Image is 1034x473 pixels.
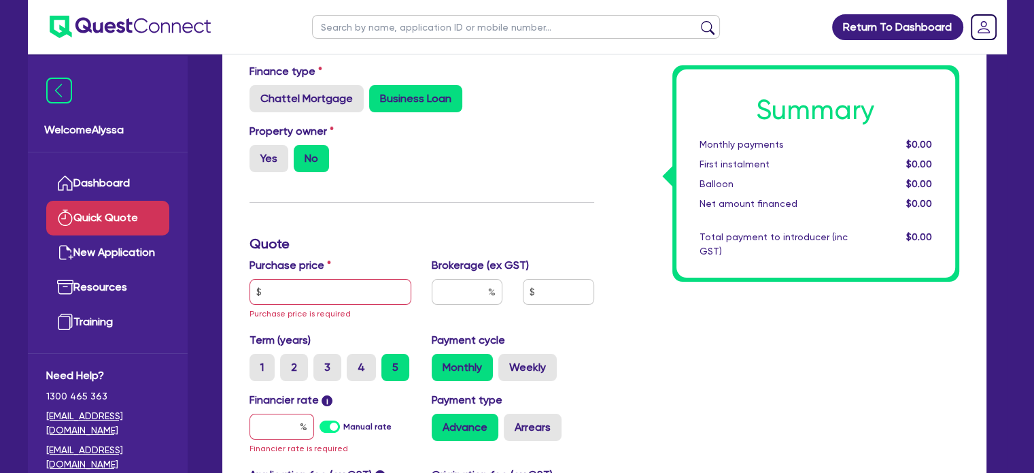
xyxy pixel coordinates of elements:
div: Monthly payments [689,137,858,152]
span: Financier rate is required [249,444,348,453]
label: Term (years) [249,332,311,348]
a: Quick Quote [46,201,169,235]
label: Business Loan [369,85,462,112]
span: $0.00 [906,159,931,169]
label: Yes [249,145,288,172]
span: $0.00 [906,178,931,189]
label: Finance type [249,63,322,80]
a: Dropdown toggle [966,10,1001,45]
label: Weekly [498,354,557,381]
h3: Quote [249,235,594,252]
label: No [294,145,329,172]
a: [EMAIL_ADDRESS][DOMAIN_NAME] [46,443,169,472]
img: new-application [57,244,73,261]
label: Financier rate [249,392,333,408]
span: 1300 465 363 [46,389,169,404]
span: $0.00 [906,231,931,242]
label: Brokerage (ex GST) [432,257,529,274]
div: First instalment [689,157,858,172]
a: Dashboard [46,166,169,201]
div: Net amount financed [689,197,858,211]
div: Balloon [689,177,858,191]
img: resources [57,279,73,295]
label: 4 [347,354,376,381]
img: training [57,314,73,330]
a: [EMAIL_ADDRESS][DOMAIN_NAME] [46,409,169,438]
div: Total payment to introducer (inc GST) [689,230,858,259]
label: 2 [280,354,308,381]
a: Resources [46,270,169,305]
h1: Summary [700,94,932,127]
span: $0.00 [906,139,931,150]
img: icon-menu-close [46,78,72,103]
label: Advance [432,414,498,441]
label: Chattel Mortgage [249,85,364,112]
a: Return To Dashboard [832,14,963,40]
label: Property owner [249,123,334,140]
label: 1 [249,354,275,381]
label: Arrears [504,414,562,441]
span: $0.00 [906,198,931,209]
img: quest-connect-logo-blue [50,16,211,38]
span: Welcome Alyssa [44,122,171,138]
input: Search by name, application ID or mobile number... [312,15,720,39]
label: Purchase price [249,257,331,274]
label: Payment type [432,392,502,408]
label: 5 [381,354,409,381]
label: Monthly [432,354,493,381]
label: Manual rate [343,421,392,433]
label: Payment cycle [432,332,505,348]
span: Need Help? [46,368,169,384]
a: New Application [46,235,169,270]
span: i [322,395,332,406]
img: quick-quote [57,210,73,226]
label: 3 [313,354,341,381]
a: Training [46,305,169,340]
span: Purchase price is required [249,309,351,319]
